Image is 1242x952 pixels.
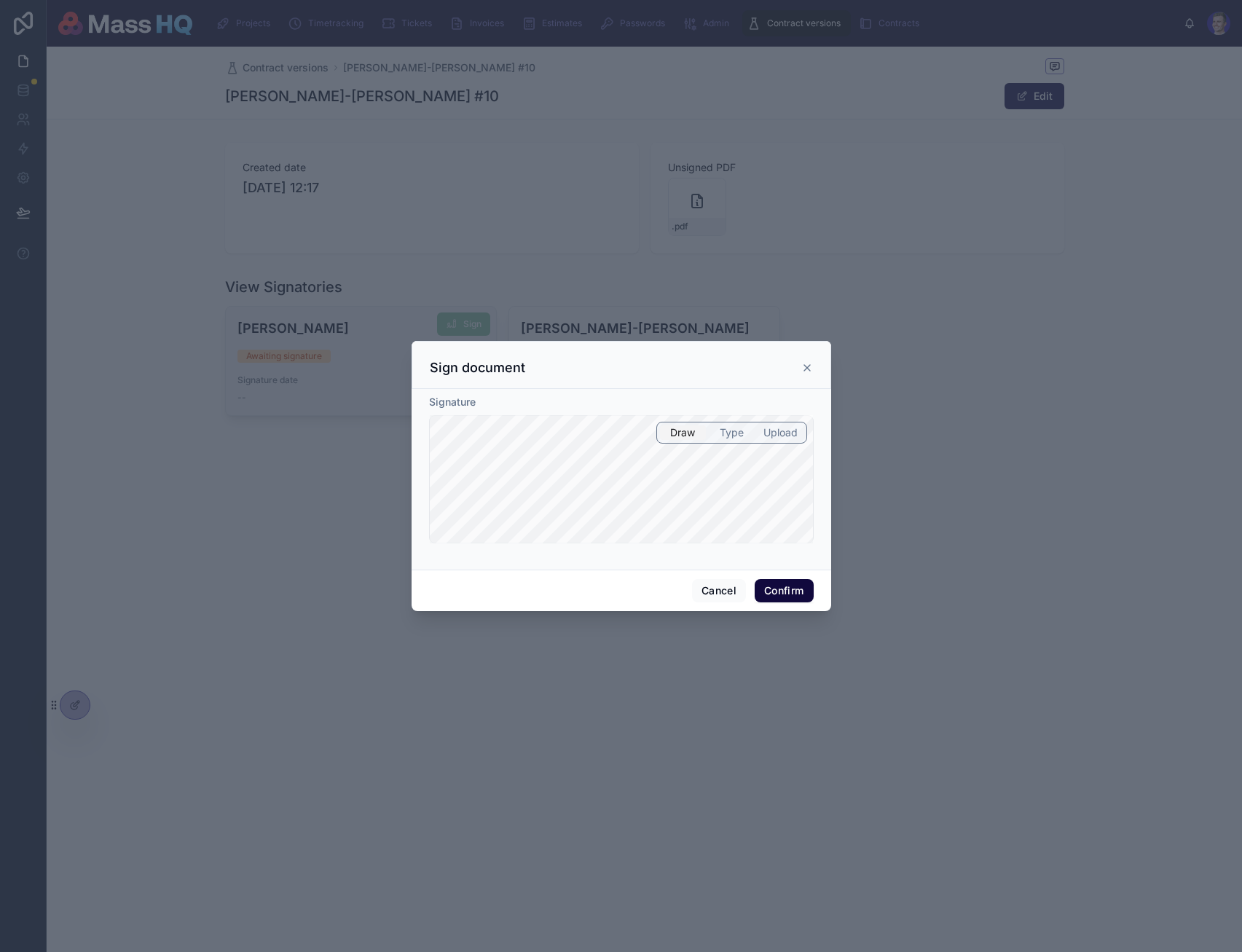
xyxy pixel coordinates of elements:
[692,579,746,602] button: Cancel
[429,396,476,408] span: Signature
[430,359,525,377] h3: Sign document
[720,425,744,440] span: Type
[755,579,813,602] button: Confirm
[763,425,798,440] span: Upload
[670,425,695,440] span: Draw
